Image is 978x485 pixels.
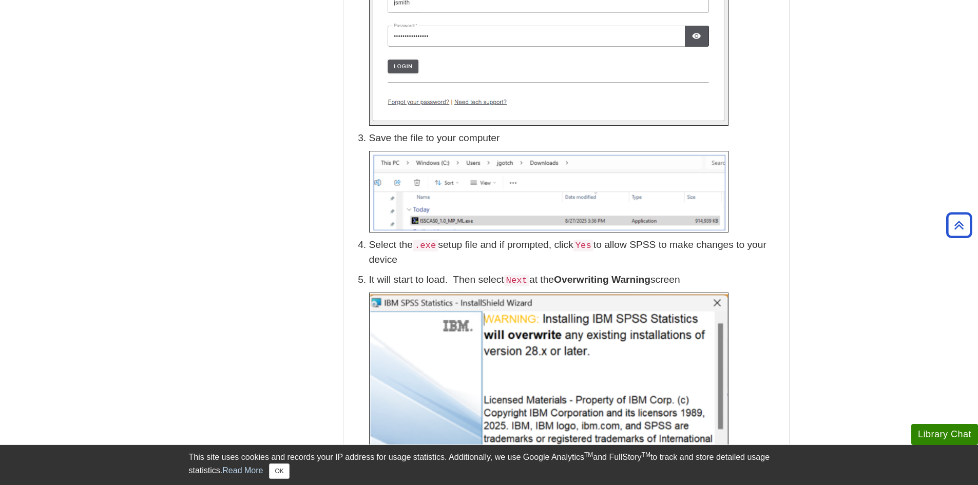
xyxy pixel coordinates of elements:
button: Library Chat [911,424,978,445]
p: Save the file to your computer [369,131,784,146]
code: Yes [573,240,593,251]
sup: TM [642,451,650,458]
div: This site uses cookies and records your IP address for usage statistics. Additionally, we use Goo... [189,451,790,479]
p: Select the setup file and if prompted, click to allow SPSS to make changes to your device [369,238,784,267]
sup: TM [584,451,593,458]
img: 'ISSCASO1.0_MP_ML.exe' is being saved to a folder in the download folder. [369,151,728,232]
code: Next [504,275,529,286]
b: Overwriting Warning [554,274,650,285]
p: It will start to load. Then select at the screen [369,273,784,287]
code: .exe [413,240,438,251]
a: Back to Top [943,218,975,232]
button: Close [269,463,289,479]
a: Read More [222,466,263,475]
